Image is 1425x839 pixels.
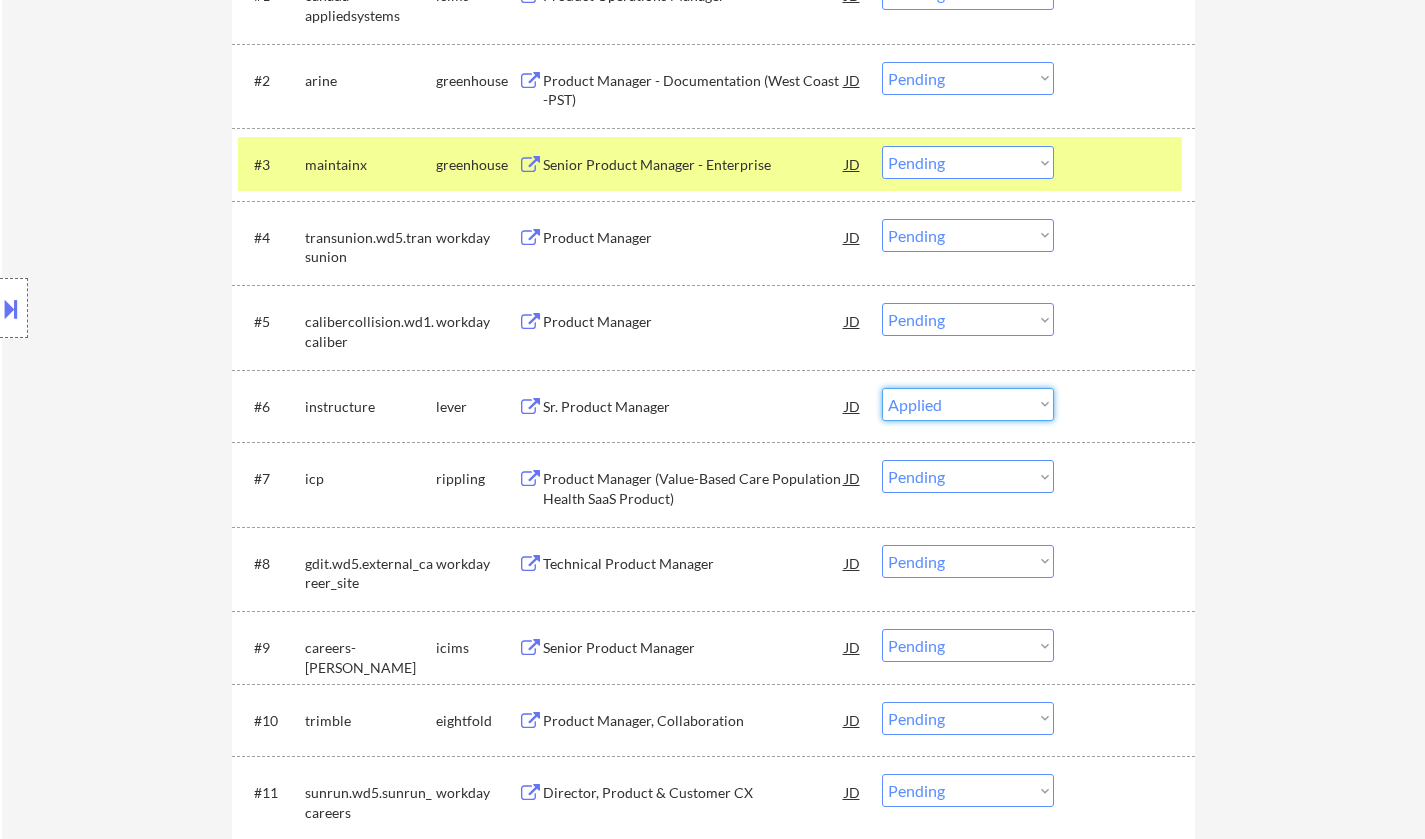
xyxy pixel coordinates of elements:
[543,711,845,731] div: Product Manager, Collaboration
[436,783,518,803] div: workday
[436,71,518,91] div: greenhouse
[843,62,863,98] div: JD
[254,554,289,574] div: #8
[305,71,436,91] div: arine
[436,155,518,175] div: greenhouse
[543,155,845,175] div: Senior Product Manager - Enterprise
[305,155,436,175] div: maintainx
[843,702,863,738] div: JD
[254,783,289,803] div: #11
[436,397,518,417] div: lever
[254,71,289,91] div: #2
[843,303,863,339] div: JD
[843,146,863,182] div: JD
[254,638,289,658] div: #9
[305,711,436,731] div: trimble
[305,783,436,822] div: sunrun.wd5.sunrun_careers
[436,711,518,731] div: eightfold
[436,228,518,248] div: workday
[543,469,845,508] div: Product Manager (Value-Based Care Population Health SaaS Product)
[436,312,518,332] div: workday
[843,629,863,665] div: JD
[305,554,436,593] div: gdit.wd5.external_career_site
[543,312,845,332] div: Product Manager
[843,460,863,496] div: JD
[436,554,518,574] div: workday
[305,469,436,489] div: icp
[843,219,863,255] div: JD
[254,711,289,731] div: #10
[436,638,518,658] div: icims
[305,638,436,677] div: careers-[PERSON_NAME]
[305,397,436,417] div: instructure
[843,545,863,581] div: JD
[543,638,845,658] div: Senior Product Manager
[843,774,863,810] div: JD
[843,388,863,424] div: JD
[543,71,845,110] div: Product Manager - Documentation (West Coast -PST)
[543,397,845,417] div: Sr. Product Manager
[305,228,436,267] div: transunion.wd5.transunion
[436,469,518,489] div: rippling
[305,312,436,351] div: calibercollision.wd1.caliber
[543,783,845,803] div: Director, Product & Customer CX
[543,554,845,574] div: Technical Product Manager
[543,228,845,248] div: Product Manager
